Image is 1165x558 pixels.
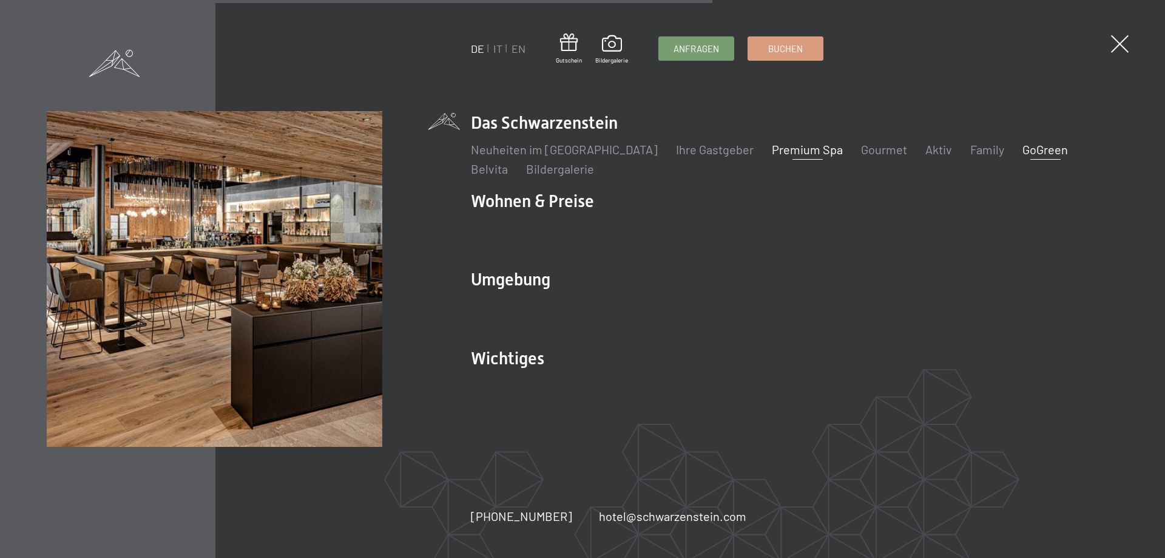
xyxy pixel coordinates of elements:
a: Gutschein [556,33,582,64]
span: Bildergalerie [595,56,628,64]
a: Family [970,142,1004,157]
span: [PHONE_NUMBER] [471,509,572,523]
a: Bildergalerie [595,35,628,64]
a: Bildergalerie [526,162,594,176]
a: Aktiv [925,142,952,157]
a: Gourmet [861,142,907,157]
span: Anfragen [674,43,719,55]
a: Anfragen [659,37,734,60]
a: Buchen [748,37,823,60]
a: IT [493,42,502,55]
span: Buchen [768,43,803,55]
span: Gutschein [556,56,582,64]
a: Ihre Gastgeber [676,142,754,157]
a: Premium Spa [772,142,843,157]
a: [PHONE_NUMBER] [471,508,572,525]
a: DE [471,42,484,55]
a: GoGreen [1022,142,1068,157]
a: hotel@schwarzenstein.com [599,508,746,525]
a: Belvita [471,162,508,176]
a: EN [512,42,525,55]
a: Neuheiten im [GEOGRAPHIC_DATA] [471,142,658,157]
